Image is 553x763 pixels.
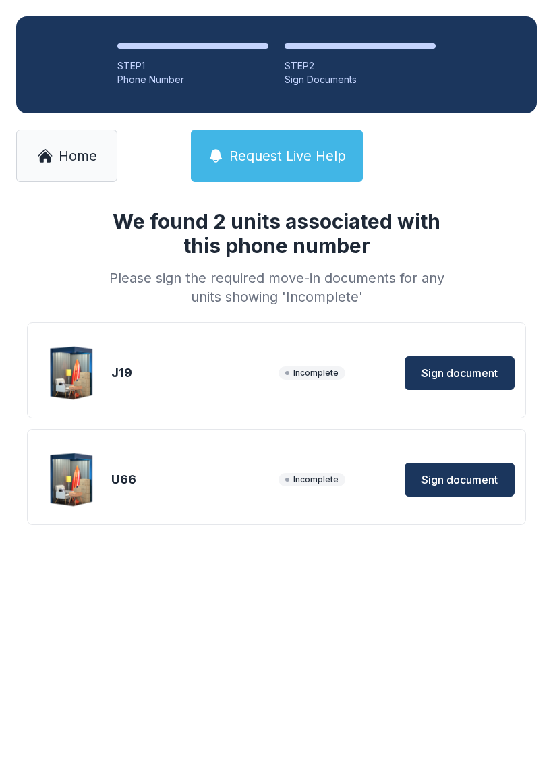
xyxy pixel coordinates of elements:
div: Sign Documents [285,73,436,86]
div: Phone Number [117,73,268,86]
h1: We found 2 units associated with this phone number [104,209,449,258]
div: J19 [111,364,273,383]
span: Incomplete [279,473,345,486]
div: STEP 1 [117,59,268,73]
div: U66 [111,470,273,489]
span: Request Live Help [229,146,346,165]
span: Home [59,146,97,165]
span: Sign document [421,365,498,381]
span: Incomplete [279,366,345,380]
div: Please sign the required move-in documents for any units showing 'Incomplete' [104,269,449,306]
span: Sign document [421,472,498,488]
div: STEP 2 [285,59,436,73]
